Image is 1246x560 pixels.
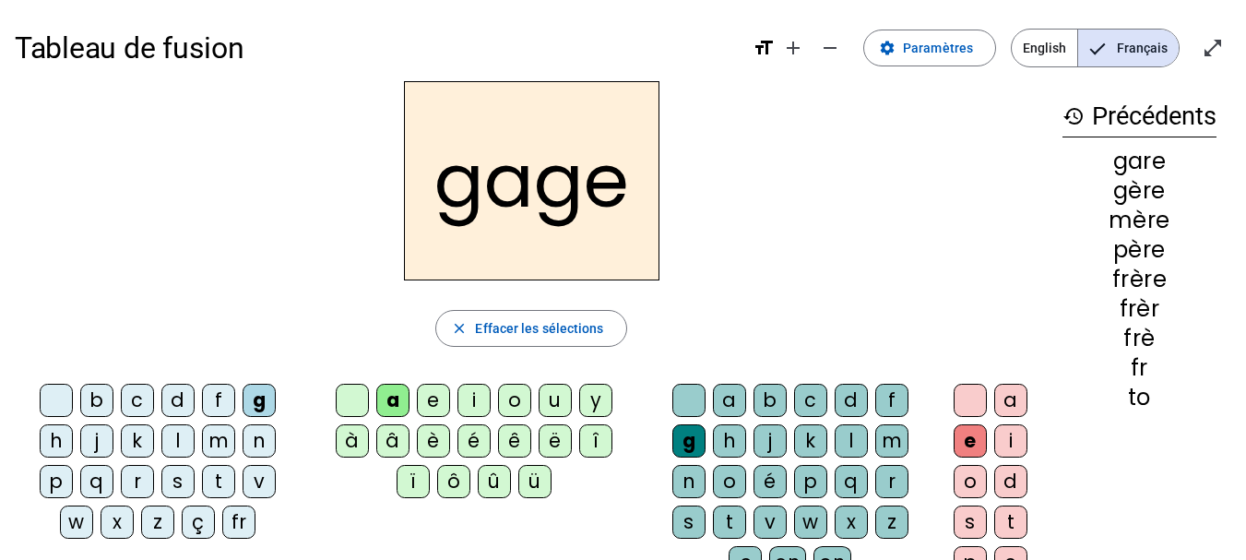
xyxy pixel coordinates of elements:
[835,424,868,458] div: l
[451,320,468,337] mat-icon: close
[754,506,787,539] div: v
[875,384,908,417] div: f
[222,506,255,539] div: fr
[672,424,706,458] div: g
[775,30,812,66] button: Augmenter la taille de la police
[1202,37,1224,59] mat-icon: open_in_full
[713,424,746,458] div: h
[141,506,174,539] div: z
[1062,180,1216,202] div: gère
[243,384,276,417] div: g
[713,465,746,498] div: o
[875,424,908,458] div: m
[435,310,626,347] button: Effacer les sélections
[182,506,215,539] div: ç
[794,465,827,498] div: p
[336,424,369,458] div: à
[243,465,276,498] div: v
[404,81,659,280] h2: gage
[60,506,93,539] div: w
[1062,268,1216,291] div: frère
[713,506,746,539] div: t
[80,465,113,498] div: q
[40,424,73,458] div: h
[1062,150,1216,173] div: gare
[202,384,235,417] div: f
[1194,30,1231,66] button: Entrer en plein écran
[994,424,1027,458] div: i
[754,465,787,498] div: é
[80,424,113,458] div: j
[101,506,134,539] div: x
[812,30,848,66] button: Diminuer la taille de la police
[835,465,868,498] div: q
[903,37,973,59] span: Paramètres
[80,384,113,417] div: b
[754,384,787,417] div: b
[835,384,868,417] div: d
[1062,328,1216,350] div: frè
[672,506,706,539] div: s
[1062,96,1216,137] h3: Précédents
[835,506,868,539] div: x
[994,465,1027,498] div: d
[994,384,1027,417] div: a
[202,465,235,498] div: t
[121,384,154,417] div: c
[875,465,908,498] div: r
[498,424,531,458] div: ê
[457,384,491,417] div: i
[754,424,787,458] div: j
[478,465,511,498] div: û
[121,424,154,458] div: k
[121,465,154,498] div: r
[672,465,706,498] div: n
[819,37,841,59] mat-icon: remove
[475,317,603,340] span: Effacer les sélections
[954,424,987,458] div: e
[1062,239,1216,261] div: père
[1062,387,1216,409] div: to
[161,424,195,458] div: l
[579,424,612,458] div: î
[437,465,470,498] div: ô
[794,506,827,539] div: w
[794,424,827,458] div: k
[1062,357,1216,379] div: fr
[1062,105,1085,127] mat-icon: history
[417,384,450,417] div: e
[376,424,409,458] div: â
[782,37,804,59] mat-icon: add
[954,465,987,498] div: o
[397,465,430,498] div: ï
[713,384,746,417] div: a
[15,18,738,77] h1: Tableau de fusion
[1011,29,1180,67] mat-button-toggle-group: Language selection
[879,40,896,56] mat-icon: settings
[579,384,612,417] div: y
[1012,30,1077,66] span: English
[202,424,235,458] div: m
[161,465,195,498] div: s
[417,424,450,458] div: è
[539,424,572,458] div: ë
[539,384,572,417] div: u
[794,384,827,417] div: c
[875,506,908,539] div: z
[376,384,409,417] div: a
[498,384,531,417] div: o
[1062,298,1216,320] div: frèr
[753,37,775,59] mat-icon: format_size
[457,424,491,458] div: é
[954,506,987,539] div: s
[994,506,1027,539] div: t
[863,30,996,66] button: Paramètres
[243,424,276,458] div: n
[1078,30,1179,66] span: Français
[518,465,552,498] div: ü
[40,465,73,498] div: p
[161,384,195,417] div: d
[1062,209,1216,232] div: mère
